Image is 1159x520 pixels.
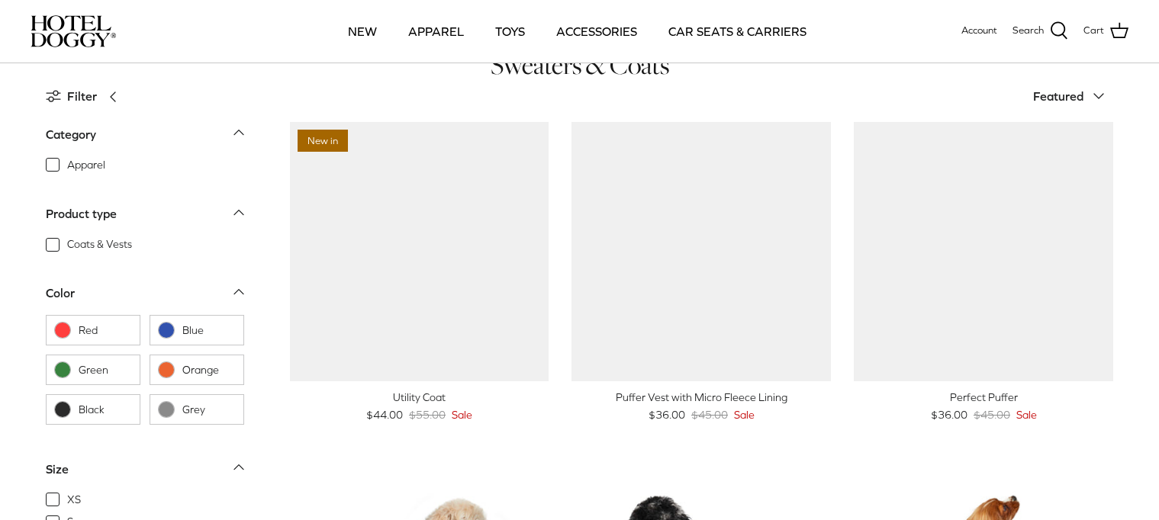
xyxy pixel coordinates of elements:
[861,486,916,509] span: 20% off
[1013,23,1044,39] span: Search
[571,122,831,381] a: Puffer Vest with Micro Fleece Lining
[542,5,651,57] a: ACCESSORIES
[182,363,236,378] span: Orange
[854,389,1113,406] div: Perfect Puffer
[734,406,755,423] span: Sale
[182,403,236,418] span: Grey
[79,403,132,418] span: Black
[1083,23,1104,39] span: Cart
[46,78,127,114] a: Filter
[1033,79,1114,113] button: Featured
[409,406,446,423] span: $55.00
[46,460,69,480] div: Size
[961,23,997,39] a: Account
[452,406,472,423] span: Sale
[334,5,391,57] a: NEW
[31,15,116,47] img: hoteldoggycom
[1013,21,1068,41] a: Search
[366,406,403,423] span: $44.00
[79,363,132,378] span: Green
[1016,406,1037,423] span: Sale
[298,486,352,509] span: 20% off
[974,406,1010,423] span: $45.00
[931,406,967,423] span: $36.00
[961,24,997,36] span: Account
[691,406,728,423] span: $45.00
[1083,21,1128,41] a: Cart
[571,389,831,406] div: Puffer Vest with Micro Fleece Lining
[79,323,132,339] span: Red
[46,125,96,145] div: Category
[298,130,348,152] span: New in
[46,281,244,316] a: Color
[227,5,928,57] div: Primary navigation
[67,237,132,252] span: Coats & Vests
[46,457,244,491] a: Size
[854,122,1113,381] a: Perfect Puffer
[481,5,539,57] a: TOYS
[290,389,549,423] a: Utility Coat $44.00 $55.00 Sale
[1033,89,1083,103] span: Featured
[67,87,97,107] span: Filter
[67,493,81,508] span: XS
[46,284,75,303] div: Color
[46,49,1114,82] h1: Sweaters & Coats
[394,5,478,57] a: APPAREL
[861,130,916,152] span: 20% off
[655,5,820,57] a: CAR SEATS & CARRIERS
[579,486,633,509] span: 20% off
[67,158,105,173] span: Apparel
[290,122,549,381] a: Utility Coat
[649,406,685,423] span: $36.00
[571,389,831,423] a: Puffer Vest with Micro Fleece Lining $36.00 $45.00 Sale
[182,323,236,339] span: Blue
[46,204,117,224] div: Product type
[46,122,244,156] a: Category
[290,389,549,406] div: Utility Coat
[854,389,1113,423] a: Perfect Puffer $36.00 $45.00 Sale
[579,130,633,152] span: 20% off
[46,202,244,236] a: Product type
